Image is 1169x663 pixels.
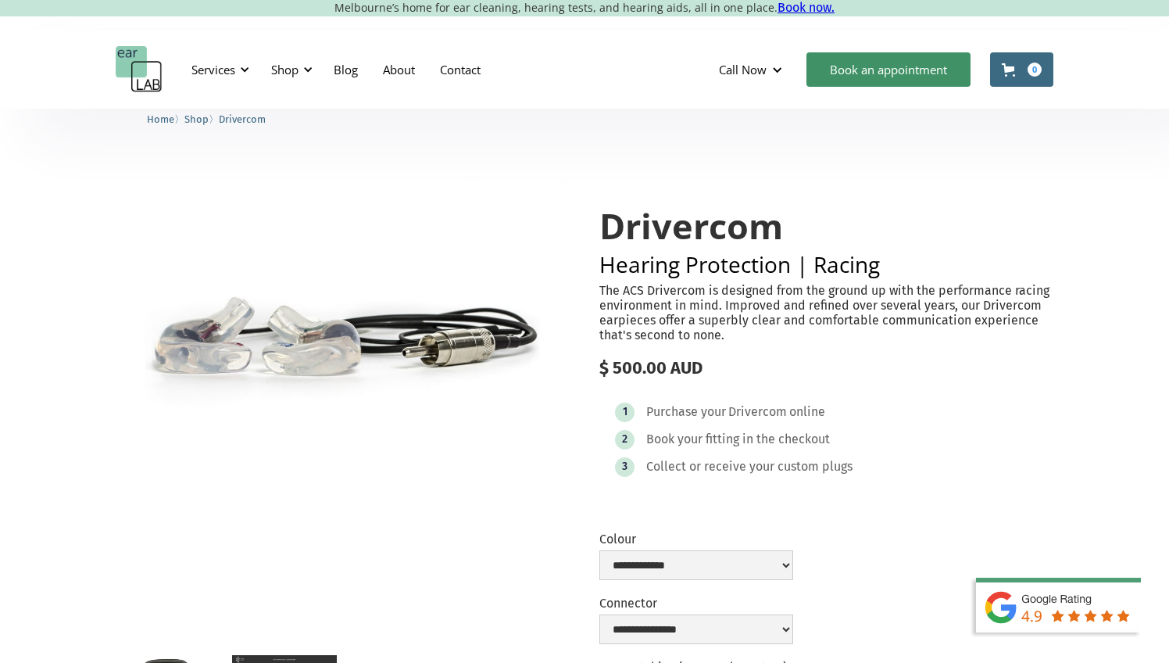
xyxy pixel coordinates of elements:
a: Drivercom [219,111,266,126]
li: 〉 [147,111,184,127]
h2: Hearing Protection | Racing [599,253,1053,275]
div: Shop [262,46,317,93]
a: Shop [184,111,209,126]
span: Home [147,113,174,125]
div: Drivercom [728,404,787,420]
a: Contact [427,47,493,92]
a: Open cart [990,52,1053,87]
span: Drivercom [219,113,266,125]
div: Shop [271,62,299,77]
div: Call Now [719,62,767,77]
h1: Drivercom [599,206,1053,245]
div: Services [182,46,254,93]
div: $ 500.00 AUD [599,358,1053,378]
div: online [789,404,825,420]
span: Shop [184,113,209,125]
div: Purchase your [646,404,726,420]
a: Home [147,111,174,126]
div: Call Now [706,46,799,93]
img: Drivercom [116,175,570,516]
div: Services [191,62,235,77]
a: Blog [321,47,370,92]
p: The ACS Drivercom is designed from the ground up with the performance racing environment in mind.... [599,283,1053,343]
a: open lightbox [116,175,570,516]
a: home [116,46,163,93]
div: 1 [623,406,627,418]
a: About [370,47,427,92]
div: 0 [1028,63,1042,77]
div: Collect or receive your custom plugs [646,459,853,475]
label: Connector [599,596,793,611]
li: 〉 [184,111,219,127]
div: Book your fitting in the checkout [646,432,830,447]
div: 2 [622,433,627,445]
a: Book an appointment [806,52,971,87]
label: Colour [599,532,793,547]
div: 3 [622,461,627,472]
